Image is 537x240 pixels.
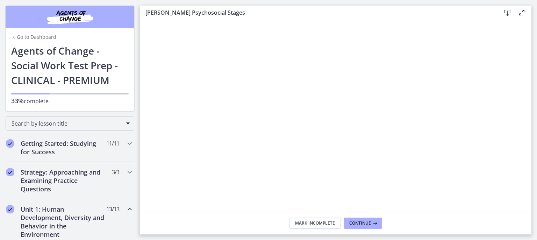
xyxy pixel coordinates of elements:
span: 3 / 3 [112,168,119,176]
div: Search by lesson title [6,117,134,130]
span: 11 / 11 [106,139,119,148]
i: Completed [6,205,14,213]
a: Go to Dashboard [11,34,56,41]
span: 13 / 13 [106,205,119,213]
i: Completed [6,139,14,148]
button: Continue [344,218,382,229]
span: Search by lesson title [12,120,123,127]
h2: Unit 1: Human Development, Diversity and Behavior in the Environment [21,205,106,239]
h1: Agents of Change - Social Work Test Prep - CLINICAL - PREMIUM [11,43,129,87]
h2: Getting Started: Studying for Success [21,139,106,156]
span: Mark Incomplete [295,220,335,226]
span: Continue [349,220,371,226]
button: Mark Incomplete [289,218,341,229]
h2: Strategy: Approaching and Examining Practice Questions [21,168,106,193]
img: Agents of Change [28,8,112,25]
p: complete [11,97,129,105]
span: 33% [11,97,24,105]
i: Completed [6,168,14,176]
h3: [PERSON_NAME] Psychosocial Stages [145,8,489,17]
